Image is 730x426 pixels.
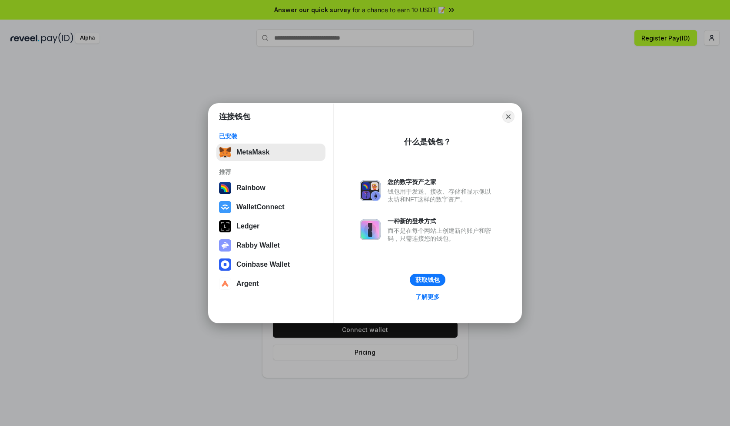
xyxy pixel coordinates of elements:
[219,182,231,194] img: svg+xml,%3Csvg%20width%3D%22120%22%20height%3D%22120%22%20viewBox%3D%220%200%20120%20120%22%20fil...
[388,217,495,225] div: 一种新的登录方式
[219,132,323,140] div: 已安装
[216,144,325,161] button: MetaMask
[236,222,259,230] div: Ledger
[388,178,495,186] div: 您的数字资产之家
[216,275,325,292] button: Argent
[219,239,231,252] img: svg+xml,%3Csvg%20xmlns%3D%22http%3A%2F%2Fwww.w3.org%2F2000%2Fsvg%22%20fill%3D%22none%22%20viewBox...
[360,219,381,240] img: svg+xml,%3Csvg%20xmlns%3D%22http%3A%2F%2Fwww.w3.org%2F2000%2Fsvg%22%20fill%3D%22none%22%20viewBox...
[415,276,440,284] div: 获取钱包
[360,180,381,201] img: svg+xml,%3Csvg%20xmlns%3D%22http%3A%2F%2Fwww.w3.org%2F2000%2Fsvg%22%20fill%3D%22none%22%20viewBox...
[502,111,514,123] button: Close
[236,261,290,268] div: Coinbase Wallet
[388,188,495,203] div: 钱包用于发送、接收、存储和显示像以太坊和NFT这样的数字资产。
[236,242,280,249] div: Rabby Wallet
[236,148,269,156] div: MetaMask
[216,198,325,216] button: WalletConnect
[216,256,325,273] button: Coinbase Wallet
[415,293,440,301] div: 了解更多
[219,146,231,158] img: svg+xml,%3Csvg%20fill%3D%22none%22%20height%3D%2233%22%20viewBox%3D%220%200%2035%2033%22%20width%...
[410,274,445,286] button: 获取钱包
[219,168,323,176] div: 推荐
[236,280,259,288] div: Argent
[219,258,231,271] img: svg+xml,%3Csvg%20width%3D%2228%22%20height%3D%2228%22%20viewBox%3D%220%200%2028%2028%22%20fill%3D...
[219,220,231,232] img: svg+xml,%3Csvg%20xmlns%3D%22http%3A%2F%2Fwww.w3.org%2F2000%2Fsvg%22%20width%3D%2228%22%20height%3...
[236,203,285,211] div: WalletConnect
[404,137,451,147] div: 什么是钱包？
[219,278,231,290] img: svg+xml,%3Csvg%20width%3D%2228%22%20height%3D%2228%22%20viewBox%3D%220%200%2028%2028%22%20fill%3D...
[216,179,325,197] button: Rainbow
[216,218,325,235] button: Ledger
[410,291,445,302] a: 了解更多
[219,201,231,213] img: svg+xml,%3Csvg%20width%3D%2228%22%20height%3D%2228%22%20viewBox%3D%220%200%2028%2028%22%20fill%3D...
[388,227,495,242] div: 而不是在每个网站上创建新的账户和密码，只需连接您的钱包。
[216,237,325,254] button: Rabby Wallet
[236,184,265,192] div: Rainbow
[219,111,250,122] h1: 连接钱包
